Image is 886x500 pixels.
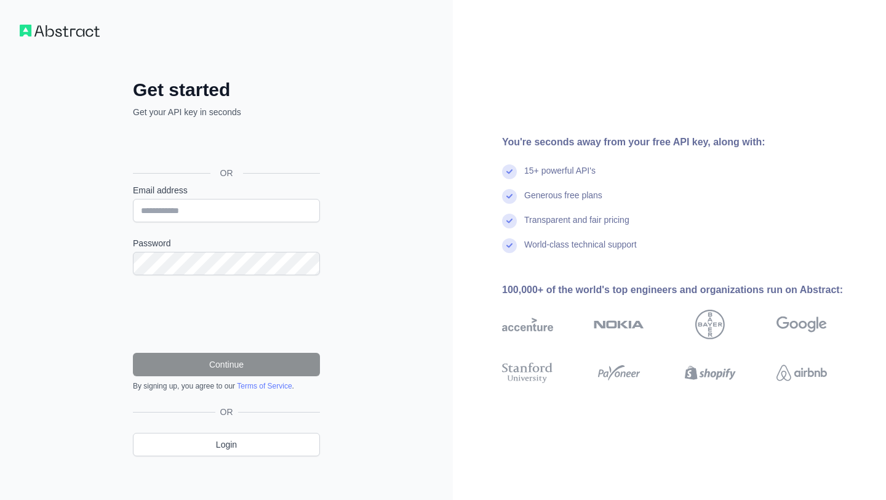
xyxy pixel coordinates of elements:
div: Transparent and fair pricing [524,214,629,238]
img: airbnb [776,360,828,385]
iframe: reCAPTCHA [133,290,320,338]
img: bayer [695,310,725,339]
a: Terms of Service [237,382,292,390]
img: check mark [502,189,517,204]
div: 15+ powerful API's [524,164,596,189]
div: 100,000+ of the world's top engineers and organizations run on Abstract: [502,283,866,297]
button: Continue [133,353,320,376]
h2: Get started [133,79,320,101]
img: shopify [685,360,736,385]
div: World-class technical support [524,238,637,263]
img: google [776,310,828,339]
p: Get your API key in seconds [133,106,320,118]
label: Email address [133,184,320,196]
img: stanford university [502,360,553,385]
span: OR [210,167,243,179]
span: OR [215,406,238,418]
img: payoneer [594,360,645,385]
img: check mark [502,164,517,179]
img: check mark [502,214,517,228]
img: check mark [502,238,517,253]
div: You're seconds away from your free API key, along with: [502,135,866,150]
img: Workflow [20,25,100,37]
a: Login [133,433,320,456]
div: Generous free plans [524,189,602,214]
img: accenture [502,310,553,339]
label: Password [133,237,320,249]
div: By signing up, you agree to our . [133,381,320,391]
img: nokia [594,310,645,339]
iframe: Sign in with Google Button [127,132,324,159]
